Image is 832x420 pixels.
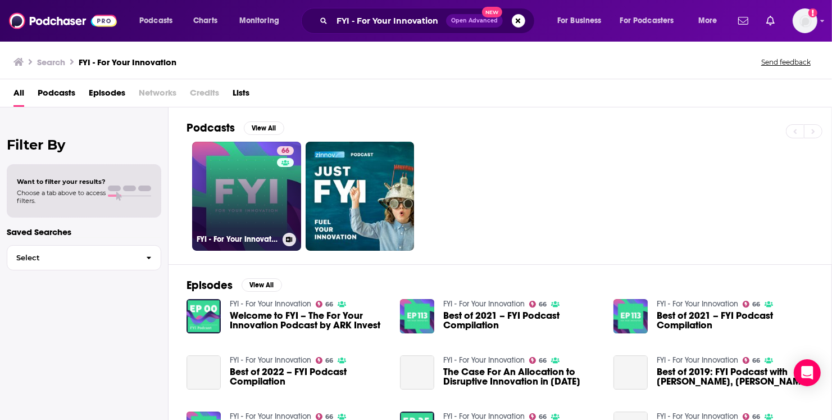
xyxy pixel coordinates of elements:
button: View All [244,121,284,135]
button: Select [7,245,161,270]
a: Best of 2019: FYI Podcast with Elon Musk, George Church, and more [613,355,648,390]
span: For Business [557,13,602,29]
span: 66 [539,302,547,307]
span: 66 [752,302,760,307]
a: 66FYI - For Your Innovation [192,142,301,251]
img: Podchaser - Follow, Share and Rate Podcasts [9,10,117,31]
div: Search podcasts, credits, & more... [312,8,545,34]
h2: Episodes [187,278,233,292]
a: Best of 2019: FYI Podcast with Elon Musk, George Church, and more [657,367,813,386]
span: Logged in as lizziehan [793,8,817,33]
span: More [698,13,717,29]
span: Networks [139,84,176,107]
a: EpisodesView All [187,278,282,292]
a: FYI - For Your Innovation [443,299,525,309]
img: Welcome to FYI – The For Your Innovation Podcast by ARK Invest [187,299,221,333]
img: Best of 2021 – FYI Podcast Compilation [613,299,648,333]
span: Open Advanced [451,18,498,24]
button: View All [242,278,282,292]
a: FYI - For Your Innovation [443,355,525,365]
a: PodcastsView All [187,121,284,135]
a: FYI - For Your Innovation [230,355,311,365]
span: Want to filter your results? [17,178,106,186]
span: The Case For An Allocation to Disruptive Innovation in [DATE] [443,367,600,386]
div: Open Intercom Messenger [794,359,821,386]
a: Podcasts [38,84,75,107]
h2: Filter By [7,137,161,153]
a: Welcome to FYI – The For Your Innovation Podcast by ARK Invest [230,311,387,330]
a: All [13,84,24,107]
span: 66 [325,414,333,419]
a: Episodes [89,84,125,107]
span: Charts [193,13,217,29]
a: The Case For An Allocation to Disruptive Innovation in 2023 [443,367,600,386]
svg: Add a profile image [808,8,817,17]
button: open menu [231,12,294,30]
span: 66 [539,358,547,363]
span: Choose a tab above to access filters. [17,189,106,205]
a: 66 [277,146,294,155]
button: Open AdvancedNew [446,14,503,28]
a: FYI - For Your Innovation [657,299,738,309]
a: FYI - For Your Innovation [657,355,738,365]
a: 66 [529,301,547,308]
span: Monitoring [239,13,279,29]
a: 66 [316,357,334,364]
a: Charts [186,12,224,30]
button: open menu [549,12,616,30]
a: 66 [743,301,761,308]
span: 66 [281,146,289,157]
a: Show notifications dropdown [762,11,779,30]
span: For Podcasters [620,13,674,29]
a: 66 [529,357,547,364]
a: The Case For An Allocation to Disruptive Innovation in 2023 [400,355,434,390]
p: Saved Searches [7,227,161,237]
span: 66 [325,302,333,307]
span: 66 [539,414,547,419]
button: open menu [690,12,731,30]
h3: FYI - For Your Innovation [79,57,176,67]
a: 66 [743,413,761,420]
a: 66 [743,357,761,364]
a: Show notifications dropdown [734,11,753,30]
input: Search podcasts, credits, & more... [332,12,446,30]
img: Best of 2021 – FYI Podcast Compilation [400,299,434,333]
a: Best of 2022 – FYI Podcast Compilation [187,355,221,390]
a: Best of 2021 – FYI Podcast Compilation [657,311,813,330]
a: 66 [316,301,334,308]
button: Send feedback [758,57,814,67]
button: Show profile menu [793,8,817,33]
h3: FYI - For Your Innovation [197,234,278,244]
a: 66 [316,413,334,420]
span: 66 [752,358,760,363]
h2: Podcasts [187,121,235,135]
a: Best of 2021 – FYI Podcast Compilation [443,311,600,330]
a: Lists [233,84,249,107]
img: User Profile [793,8,817,33]
button: open menu [131,12,187,30]
span: Podcasts [139,13,172,29]
button: open menu [613,12,690,30]
span: Best of 2019: FYI Podcast with [PERSON_NAME], [PERSON_NAME], and more [657,367,813,386]
span: Credits [190,84,219,107]
span: 66 [325,358,333,363]
h3: Search [37,57,65,67]
span: New [482,7,502,17]
span: 66 [752,414,760,419]
a: 66 [529,413,547,420]
a: FYI - For Your Innovation [230,299,311,309]
span: Select [7,254,137,261]
a: Best of 2022 – FYI Podcast Compilation [230,367,387,386]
